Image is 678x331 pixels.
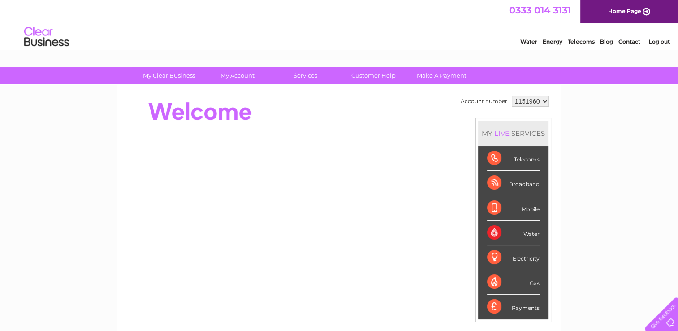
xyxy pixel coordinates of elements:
[487,146,540,171] div: Telecoms
[487,171,540,196] div: Broadband
[200,67,274,84] a: My Account
[128,5,551,44] div: Clear Business is a trading name of Verastar Limited (registered in [GEOGRAPHIC_DATA] No. 3667643...
[492,129,511,138] div: LIVE
[24,23,69,51] img: logo.png
[487,196,540,221] div: Mobile
[487,270,540,295] div: Gas
[132,67,206,84] a: My Clear Business
[600,38,613,45] a: Blog
[487,245,540,270] div: Electricity
[268,67,342,84] a: Services
[520,38,537,45] a: Water
[458,94,510,109] td: Account number
[487,295,540,319] div: Payments
[568,38,595,45] a: Telecoms
[509,4,571,16] a: 0333 014 3131
[618,38,640,45] a: Contact
[543,38,562,45] a: Energy
[648,38,669,45] a: Log out
[405,67,479,84] a: Make A Payment
[478,121,548,146] div: MY SERVICES
[337,67,410,84] a: Customer Help
[487,221,540,245] div: Water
